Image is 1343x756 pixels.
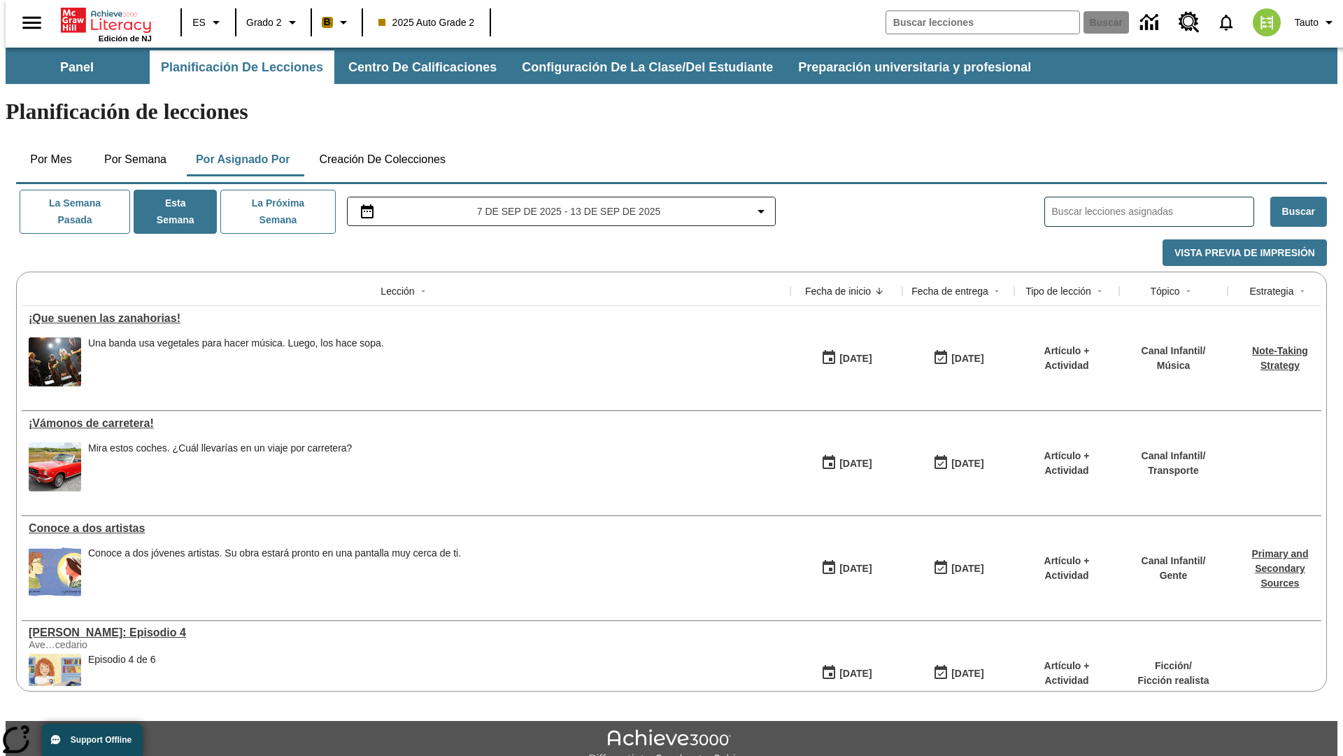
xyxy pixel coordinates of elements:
[1142,554,1206,568] p: Canal Infantil /
[88,442,352,491] div: Mira estos coches. ¿Cuál llevarías en un viaje por carretera?
[1052,202,1253,222] input: Buscar lecciones asignadas
[29,639,239,650] div: Ave…cedario
[378,15,475,30] span: 2025 Auto Grade 2
[134,190,217,234] button: Esta semana
[928,660,988,687] button: 09/07/25: Último día en que podrá accederse la lección
[1294,283,1311,300] button: Sort
[871,283,888,300] button: Sort
[29,654,81,703] img: Elena está sentada en la mesa de clase, poniendo pegamento en un trozo de papel. Encima de la mes...
[839,560,872,577] div: [DATE]
[951,455,983,472] div: [DATE]
[928,555,988,582] button: 09/07/25: Último día en que podrá accederse la lección
[88,547,461,559] div: Conoce a dos jóvenes artistas. Su obra estará pronto en una pantalla muy cerca de ti.
[805,284,871,298] div: Fecha de inicio
[20,190,130,234] button: La semana pasada
[1142,344,1206,358] p: Canal Infantil /
[816,345,876,372] button: 09/07/25: Primer día en que estuvo disponible la lección
[1208,4,1244,41] a: Notificaciones
[1270,197,1327,227] button: Buscar
[29,626,783,639] a: Elena Menope: Episodio 4, Lecciones
[308,143,457,176] button: Creación de colecciones
[6,99,1337,125] h1: Planificación de lecciones
[1142,358,1206,373] p: Música
[1253,8,1281,36] img: avatar image
[61,5,152,43] div: Portada
[1021,659,1112,688] p: Artículo + Actividad
[886,11,1079,34] input: Buscar campo
[1021,344,1112,373] p: Artículo + Actividad
[29,417,783,430] a: ¡Vámonos de carretera!, Lecciones
[11,2,52,43] button: Abrir el menú lateral
[337,50,508,84] button: Centro de calificaciones
[816,555,876,582] button: 09/07/25: Primer día en que estuvo disponible la lección
[88,442,352,454] div: Mira estos coches. ¿Cuál llevarías en un viaje por carretera?
[951,350,983,367] div: [DATE]
[1244,4,1289,41] button: Escoja un nuevo avatar
[511,50,784,84] button: Configuración de la clase/del estudiante
[88,654,156,666] div: Episodio 4 de 6
[88,547,461,596] div: Conoce a dos jóvenes artistas. Su obra estará pronto en una pantalla muy cerca de ti.
[1021,554,1112,583] p: Artículo + Actividad
[353,203,770,220] button: Seleccione el intervalo de fechas opción del menú
[1132,3,1170,42] a: Centro de información
[316,10,357,35] button: Boost El color de la clase es anaranjado claro. Cambiar el color de la clase.
[1249,284,1293,298] div: Estrategia
[1170,3,1208,41] a: Centro de recursos, Se abrirá en una pestaña nueva.
[1142,568,1206,583] p: Gente
[16,143,86,176] button: Por mes
[928,345,988,372] button: 09/07/25: Último día en que podrá accederse la lección
[928,450,988,477] button: 09/07/25: Último día en que podrá accederse la lección
[150,50,334,84] button: Planificación de lecciones
[1252,345,1308,371] a: Note-Taking Strategy
[246,15,282,30] span: Grado 2
[1163,239,1327,267] button: Vista previa de impresión
[988,283,1005,300] button: Sort
[381,284,414,298] div: Lección
[29,312,783,325] a: ¡Que suenen las zanahorias!, Lecciones
[29,522,783,535] div: Conoce a dos artistas
[839,665,872,682] div: [DATE]
[29,337,81,386] img: Un grupo de personas vestidas de negro toca música en un escenario.
[1252,548,1309,589] a: Primary and Secondary Sources
[1180,283,1197,300] button: Sort
[61,6,152,34] a: Portada
[1142,463,1206,478] p: Transporte
[192,15,206,30] span: ES
[241,10,306,35] button: Grado: Grado 2, Elige un grado
[99,34,152,43] span: Edición de NJ
[839,455,872,472] div: [DATE]
[88,337,384,386] div: Una banda usa vegetales para hacer música. Luego, los hace sopa.
[1150,284,1179,298] div: Tópico
[88,337,384,349] div: Una banda usa vegetales para hacer música. Luego, los hace sopa.
[1138,673,1209,688] p: Ficción realista
[787,50,1042,84] button: Preparación universitaria y profesional
[29,442,81,491] img: Un auto Ford Mustang rojo descapotable estacionado en un suelo adoquinado delante de un campo
[816,450,876,477] button: 09/07/25: Primer día en que estuvo disponible la lección
[7,50,147,84] button: Panel
[88,654,156,703] div: Episodio 4 de 6
[477,204,661,219] span: 7 de sep de 2025 - 13 de sep de 2025
[29,626,783,639] div: Elena Menope: Episodio 4
[1295,15,1319,30] span: Tauto
[951,560,983,577] div: [DATE]
[29,312,783,325] div: ¡Que suenen las zanahorias!
[71,735,132,745] span: Support Offline
[816,660,876,687] button: 09/07/25: Primer día en que estuvo disponible la lección
[29,417,783,430] div: ¡Vámonos de carretera!
[753,203,769,220] svg: Collapse Date Range Filter
[1091,283,1108,300] button: Sort
[324,13,331,31] span: B
[1142,449,1206,463] p: Canal Infantil /
[839,350,872,367] div: [DATE]
[29,547,81,596] img: Un autorretrato caricaturesco de Maya Halko y uno realista de Lyla Sowder-Yuson.
[29,522,783,535] a: Conoce a dos artistas, Lecciones
[6,48,1337,84] div: Subbarra de navegación
[911,284,988,298] div: Fecha de entrega
[951,665,983,682] div: [DATE]
[6,50,1044,84] div: Subbarra de navegación
[186,10,231,35] button: Lenguaje: ES, Selecciona un idioma
[1289,10,1343,35] button: Perfil/Configuración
